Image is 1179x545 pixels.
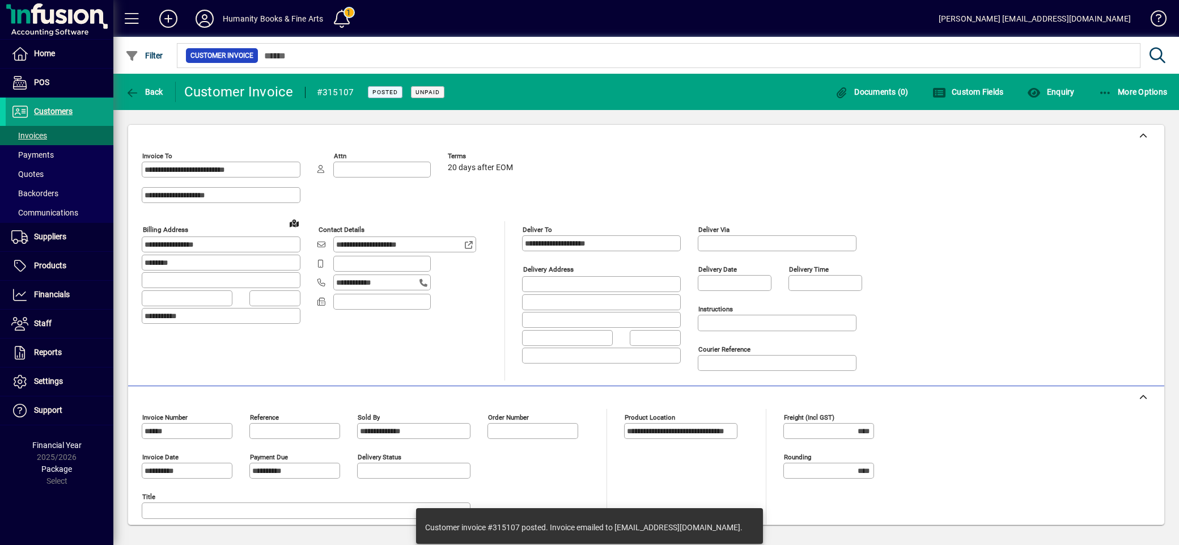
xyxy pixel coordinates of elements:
span: Filter [125,51,163,60]
a: Reports [6,339,113,367]
span: Invoices [11,131,47,140]
span: Payments [11,150,54,159]
span: Customer Invoice [190,50,253,61]
mat-label: Invoice To [142,152,172,160]
a: Invoices [6,126,113,145]
a: Backorders [6,184,113,203]
button: Profile [186,9,223,29]
a: Home [6,40,113,68]
span: POS [34,78,49,87]
a: POS [6,69,113,97]
a: Knowledge Base [1142,2,1165,39]
span: Financials [34,290,70,299]
button: Back [122,82,166,102]
span: Backorders [11,189,58,198]
span: Settings [34,377,63,386]
button: Enquiry [1024,82,1077,102]
div: [PERSON_NAME] [EMAIL_ADDRESS][DOMAIN_NAME] [939,10,1131,28]
mat-label: Invoice number [142,413,188,421]
a: Communications [6,203,113,222]
button: Add [150,9,186,29]
span: Customers [34,107,73,116]
span: More Options [1099,87,1168,96]
a: Products [6,252,113,280]
span: Back [125,87,163,96]
span: Quotes [11,170,44,179]
mat-label: Invoice date [142,453,179,461]
app-page-header-button: Back [113,82,176,102]
a: Quotes [6,164,113,184]
span: Enquiry [1027,87,1074,96]
span: Support [34,405,62,415]
span: Staff [34,319,52,328]
mat-label: Title [142,493,155,501]
a: Payments [6,145,113,164]
span: Package [41,464,72,474]
span: Reports [34,348,62,357]
span: Products [34,261,66,270]
a: Suppliers [6,223,113,251]
span: Suppliers [34,232,66,241]
a: Support [6,396,113,425]
a: Settings [6,367,113,396]
a: Staff [6,310,113,338]
div: Customer invoice #315107 posted. Invoice emailed to [EMAIL_ADDRESS][DOMAIN_NAME]. [425,522,743,533]
span: Home [34,49,55,58]
span: Financial Year [32,441,82,450]
div: Humanity Books & Fine Arts [223,10,324,28]
button: More Options [1096,82,1170,102]
span: Communications [11,208,78,217]
a: Financials [6,281,113,309]
button: Filter [122,45,166,66]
